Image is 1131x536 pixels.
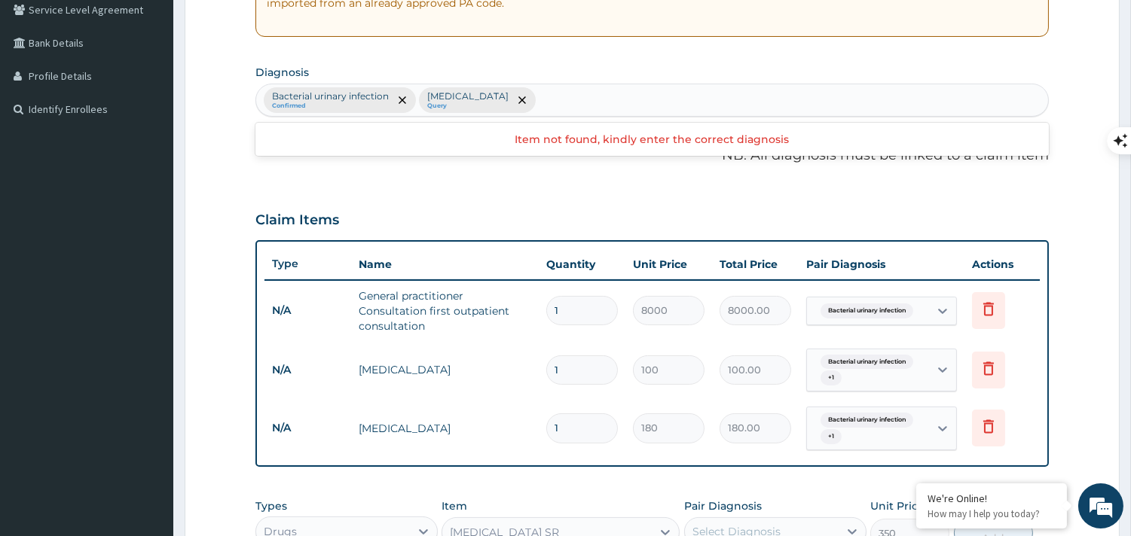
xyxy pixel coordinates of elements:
[821,303,913,318] span: Bacterial urinary infection
[396,93,409,107] span: remove selection option
[928,507,1056,520] p: How may I help you today?
[351,355,539,385] td: [MEDICAL_DATA]
[799,249,964,279] th: Pair Diagnosis
[255,65,309,80] label: Diagnosis
[442,498,467,513] label: Item
[264,414,351,442] td: N/A
[821,413,913,428] span: Bacterial urinary infection
[539,249,625,279] th: Quantity
[712,249,799,279] th: Total Price
[272,90,389,102] p: Bacterial urinary infection
[351,281,539,341] td: General practitioner Consultation first outpatient consultation
[684,498,762,513] label: Pair Diagnosis
[928,492,1056,505] div: We're Online!
[255,126,1049,153] div: Item not found, kindly enter the correct diagnosis
[964,249,1040,279] th: Actions
[351,249,539,279] th: Name
[255,212,339,229] h3: Claim Items
[255,500,287,513] label: Types
[870,498,925,513] label: Unit Price
[87,168,208,320] span: We're online!
[8,367,287,420] textarea: Type your message and hit 'Enter'
[821,370,842,385] span: + 1
[625,249,712,279] th: Unit Price
[247,8,283,44] div: Minimize live chat window
[264,356,351,384] td: N/A
[78,84,253,104] div: Chat with us now
[264,250,351,278] th: Type
[427,102,509,110] small: Query
[272,102,389,110] small: Confirmed
[28,75,61,113] img: d_794563401_company_1708531726252_794563401
[821,355,913,370] span: Bacterial urinary infection
[427,90,509,102] p: [MEDICAL_DATA]
[264,297,351,324] td: N/A
[821,429,842,444] span: + 1
[351,413,539,443] td: [MEDICAL_DATA]
[515,93,529,107] span: remove selection option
